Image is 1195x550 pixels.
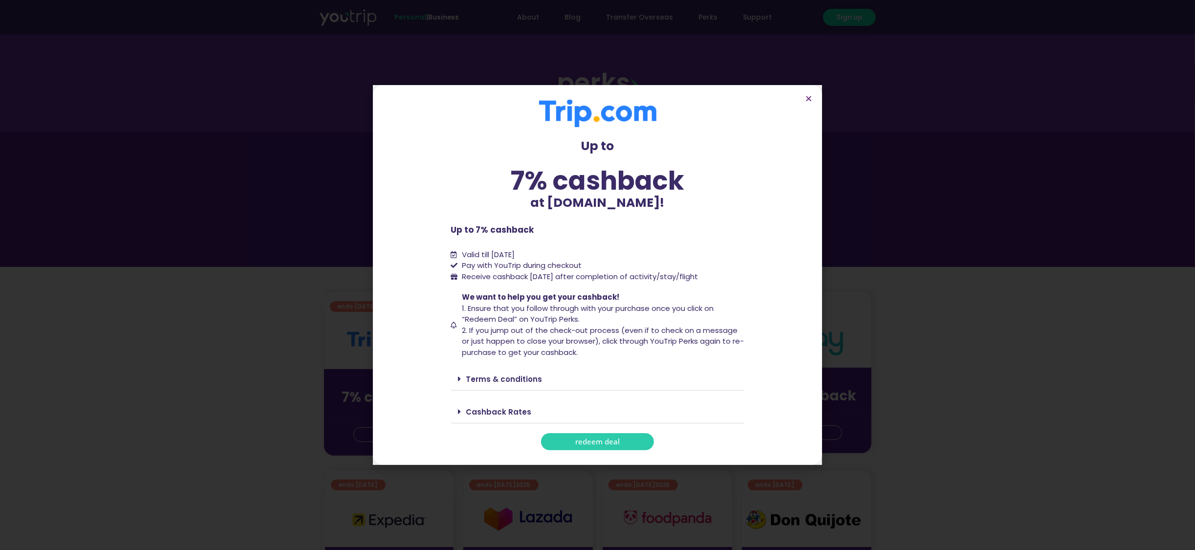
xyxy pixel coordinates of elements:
p: at [DOMAIN_NAME]! [451,194,744,212]
a: Cashback Rates [466,407,532,417]
p: Up to [451,137,744,155]
span: Pay with YouTrip during checkout [459,260,582,271]
a: redeem deal [541,433,654,450]
span: Valid till [DATE] [462,249,515,260]
div: Terms & conditions [451,368,744,391]
span: 1. Ensure that you follow through with your purchase once you click on “Redeem Deal” on YouTrip P... [462,303,714,325]
div: 7% cashback [451,168,744,194]
a: Close [805,95,812,102]
span: Receive cashback [DATE] after completion of activity/stay/flight [462,271,698,282]
span: 2. If you jump out of the check-out process (even if to check on a message or just happen to clos... [462,325,744,357]
b: Up to 7% cashback [451,224,534,236]
span: We want to help you get your cashback! [462,292,619,302]
a: Terms & conditions [466,374,543,384]
span: redeem deal [575,438,620,445]
div: Cashback Rates [451,400,744,423]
